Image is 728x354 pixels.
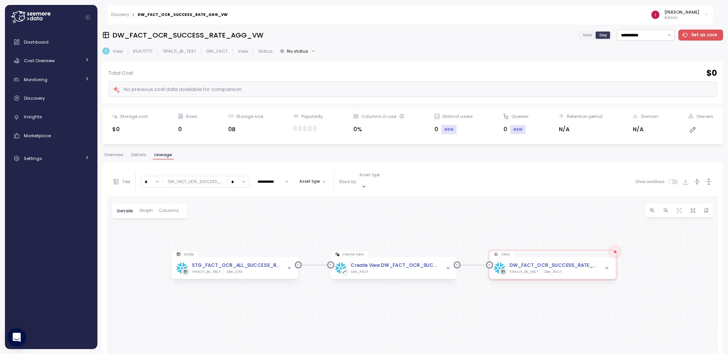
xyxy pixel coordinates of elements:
div: 0 [178,125,198,134]
p: Create view [342,252,364,257]
a: Insights [8,110,94,125]
button: Collapse navigation [83,14,93,20]
span: Marketplace [24,133,51,139]
div: Open Intercom Messenger [8,328,26,346]
span: Graph [139,208,153,213]
p: Total Cost [108,69,133,77]
div: NEW [510,125,526,134]
span: Monitoring [24,77,47,83]
div: Queries [511,113,529,119]
button: Set as core [678,30,723,41]
p: Tree [122,179,130,185]
div: Retention period [567,113,602,119]
img: ACg8ocKLuhHFaZBJRg6H14Zm3JrTaqN1bnDy5ohLcNYWE-rfMITsOg=s96-c [651,11,659,19]
p: Status: [258,48,273,54]
div: DW_STG [227,269,243,274]
button: Asset type [297,177,329,186]
div: $0 [112,125,148,134]
div: No previous cost data available for comparison [113,85,242,94]
div: DW_FACT_OCR_SUCCESS_RATE_AGG_VW [138,13,227,17]
div: Columns in use [361,113,404,119]
span: Show workflows [635,179,668,184]
a: Discovery [111,13,129,17]
span: Lineage [154,153,172,157]
div: TIPALTI_BI_TEST [192,269,220,274]
span: Dashboard [24,39,49,45]
p: TIPALTI_BI_TEST [163,48,196,54]
div: NEW [441,125,457,134]
div: N/A [633,125,658,134]
div: 0 [435,125,473,134]
div: DW_FACT [351,269,368,274]
div: Rows [186,113,198,119]
div: Storage size [236,113,263,119]
a: Create View DW_FACT_OCR_SUCCESS_RATE_AGG_VW [351,262,439,269]
button: No status [277,45,319,56]
span: Discovery [24,95,45,101]
div: DW_FACT_OCR_SUCCESS_ ... [168,179,222,185]
div: DW_FACT [544,269,562,274]
p: Asset type [359,172,380,178]
a: DW_FACT_OCR_SUCCESS_RATE_AGG_VW [510,262,598,269]
a: Discovery [8,91,94,106]
div: > [132,13,135,17]
p: Table [184,252,194,257]
div: No status [287,48,308,54]
div: Popularity [301,113,323,119]
a: Settings [8,151,94,166]
span: Details [117,209,133,213]
h3: DW_FACT_OCR_SUCCESS_RATE_AGG_VW [113,30,264,40]
p: RVA71777 [133,48,152,54]
div: Domain [641,113,658,119]
p: Admin [664,15,699,20]
span: Settings [24,155,42,161]
p: View [238,48,248,54]
div: [PERSON_NAME] [664,9,699,15]
a: STG_FACT_OCR_ALL_SUCCESS_RATE [192,262,281,269]
span: Overview [104,153,123,157]
p: DW_FACT [206,48,227,54]
h2: $ 0 [706,68,717,79]
span: Columns [159,208,179,213]
p: Stack by: [339,179,356,185]
div: 0% [353,125,404,134]
span: Set as core [691,30,717,40]
a: Cost Overview [8,53,94,68]
span: Cost Overview [24,58,55,64]
a: Dashboard [8,34,94,50]
span: Details [131,153,146,157]
div: N/A [559,125,602,134]
a: Monitoring [8,72,94,87]
span: Insights [24,114,42,120]
p: View [501,252,510,257]
span: Hour [583,32,592,38]
span: Day [599,32,607,38]
div: TIPALTI_BI_TEST [510,269,538,274]
div: Storage cost [120,113,148,119]
div: Owners [697,113,713,119]
p: View [113,48,123,54]
div: Distinct users [442,113,473,119]
a: Marketplace [8,128,94,143]
div: 0 [504,125,529,134]
div: 0B [228,125,263,134]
